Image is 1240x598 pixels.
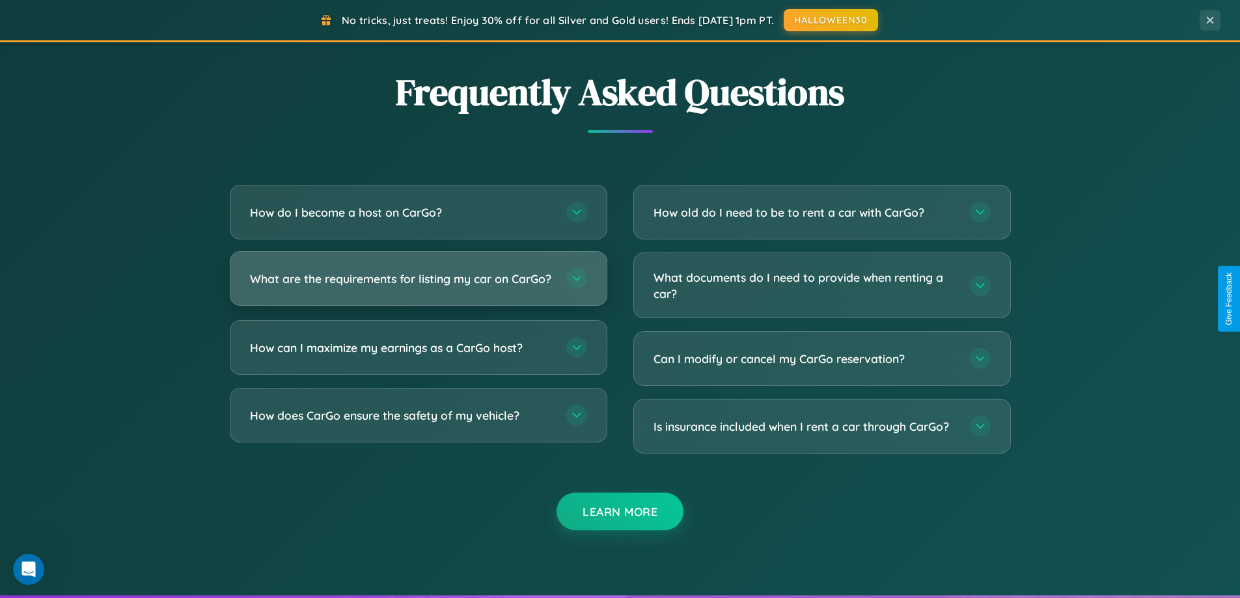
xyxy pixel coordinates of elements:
h3: What are the requirements for listing my car on CarGo? [250,271,553,287]
h3: Can I modify or cancel my CarGo reservation? [654,351,957,367]
div: Give Feedback [1224,273,1233,325]
h3: What documents do I need to provide when renting a car? [654,269,957,301]
button: HALLOWEEN30 [784,9,878,31]
h3: How does CarGo ensure the safety of my vehicle? [250,407,553,424]
button: Learn More [557,493,683,530]
h3: How old do I need to be to rent a car with CarGo? [654,204,957,221]
h3: How do I become a host on CarGo? [250,204,553,221]
h3: Is insurance included when I rent a car through CarGo? [654,418,957,435]
iframe: Intercom live chat [13,554,44,585]
span: No tricks, just treats! Enjoy 30% off for all Silver and Gold users! Ends [DATE] 1pm PT. [342,14,774,27]
h2: Frequently Asked Questions [230,67,1011,117]
h3: How can I maximize my earnings as a CarGo host? [250,340,553,356]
